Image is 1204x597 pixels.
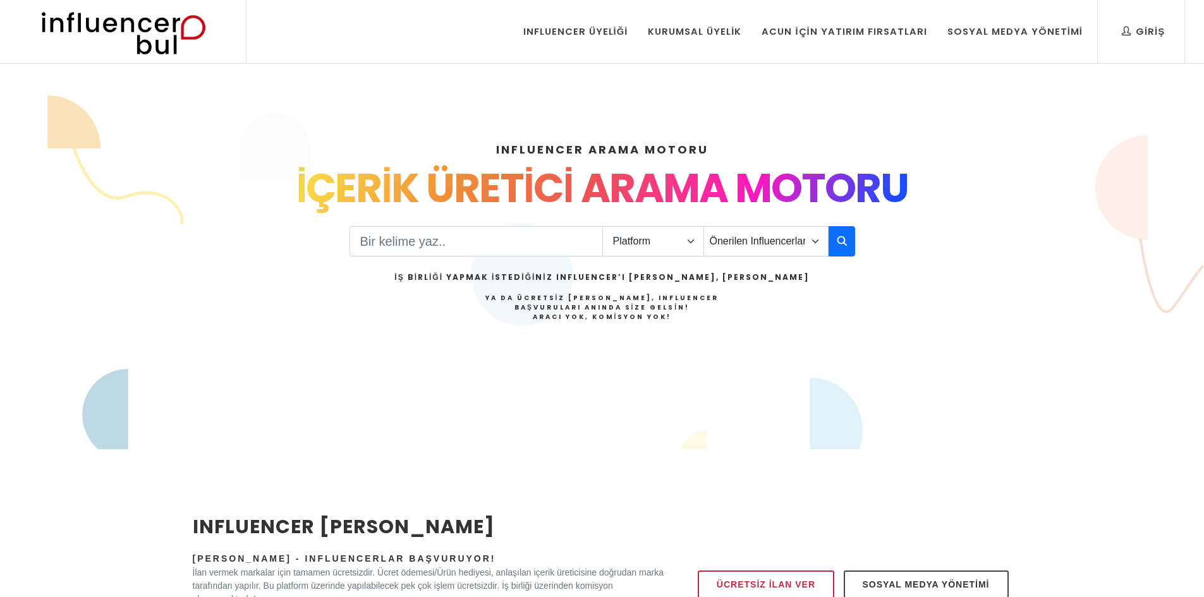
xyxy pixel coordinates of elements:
[533,312,672,322] strong: Aracı Yok, Komisyon Yok!
[394,293,809,322] h4: Ya da Ücretsiz [PERSON_NAME], Influencer Başvuruları Anında Size Gelsin!
[947,25,1083,39] div: Sosyal Medya Yönetimi
[717,577,815,592] span: Ücretsiz İlan Ver
[394,272,809,283] h2: İş Birliği Yapmak İstediğiniz Influencer’ı [PERSON_NAME], [PERSON_NAME]
[193,158,1012,219] div: İÇERİK ÜRETİCİ ARAMA MOTORU
[523,25,628,39] div: Influencer Üyeliği
[762,25,927,39] div: Acun İçin Yatırım Fırsatları
[1122,25,1165,39] div: Giriş
[350,226,603,256] input: Search
[193,512,664,541] h2: INFLUENCER [PERSON_NAME]
[863,577,990,592] span: Sosyal Medya Yönetimi
[193,141,1012,158] h4: INFLUENCER ARAMA MOTORU
[648,25,741,39] div: Kurumsal Üyelik
[193,553,496,564] span: [PERSON_NAME] - Influencerlar Başvuruyor!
